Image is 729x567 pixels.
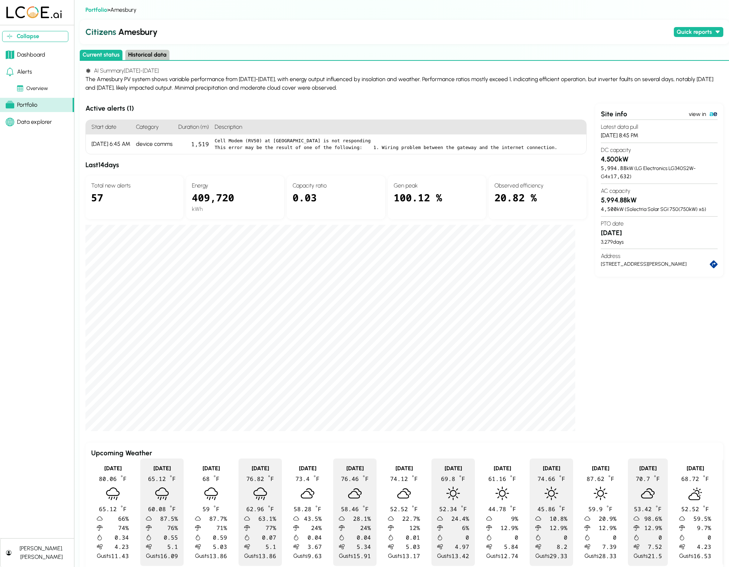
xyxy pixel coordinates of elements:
sup: º [703,504,706,510]
div: 28.1 % [345,514,371,523]
sup: º [362,504,365,510]
div: 45.86 F [535,504,567,513]
sup: º [213,504,216,510]
div: 69.8 F [437,474,469,483]
div: 58.46 F [339,504,371,513]
div: [DATE] [535,464,567,473]
span: 0.55 [152,533,178,542]
sup: º [559,474,562,480]
sup: º [703,474,706,480]
span: 12 % [394,524,420,532]
div: 20.82 % [494,190,581,213]
div: Data explorer [6,118,52,126]
div: 22.7 % [394,514,420,523]
h4: AC capacity [601,187,718,195]
a: view in [689,109,718,120]
span: 28.33 [599,552,617,560]
div: > Amesbury [85,6,723,14]
h3: Last 14 days [85,160,587,170]
div: Overview [17,85,48,92]
span: 4,500 [601,206,617,212]
span: 5.34 [345,542,371,551]
span: 77 % [250,524,276,532]
span: 24 % [345,524,371,532]
div: 100.12 % [394,190,480,213]
div: [DATE] [486,464,518,473]
span: 0 [685,533,711,542]
div: 0.03 [293,190,379,213]
div: 70.7 F [634,474,662,483]
div: 73.4 F [293,474,322,483]
span: 8.2 [541,542,567,551]
sup: º [461,504,463,510]
span: 15.91 [353,552,371,560]
div: 59.9 F [584,504,617,513]
h4: Observed efficiency [494,181,581,190]
div: Gusts [97,552,129,560]
pre: Cell Modem (RV50) at [GEOGRAPHIC_DATA] is not responding This error may be the result of one of t... [215,137,581,151]
h3: Upcoming Weather [91,448,718,459]
div: Gusts [388,552,420,560]
span: 29.33 [550,552,567,560]
sup: º [120,504,123,510]
div: 87.62 F [584,474,617,483]
sup: º [169,504,172,510]
sup: º [268,474,271,480]
span: 0 [639,533,662,542]
sup: º [315,504,318,510]
span: 5.1 [250,542,276,551]
sup: º [510,504,513,510]
span: 0.01 [394,533,420,542]
h4: Latest data pull [601,123,718,131]
div: 1,519 [175,134,212,154]
span: 13.17 [402,552,420,560]
button: Quick reports [674,27,723,37]
div: Site info [601,109,689,120]
div: Gusts [146,552,178,560]
div: Alerts [6,68,32,76]
span: 5.84 [492,542,518,551]
div: 44.78 F [486,504,518,513]
div: 20.9 % [590,514,617,523]
div: 62.96 F [244,504,276,513]
div: kW ( LG Electronics LG340S2W-G4 x ) [601,164,718,180]
div: 65.12 F [97,504,129,513]
span: 0 [590,533,617,542]
div: [DATE] [195,464,227,473]
span: 4.97 [443,542,469,551]
span: 12.9 % [541,524,567,532]
div: 87.7 % [201,514,227,523]
sup: º [313,474,316,480]
div: 57 [91,190,178,213]
span: 16.53 [693,552,711,560]
div: Gusts [486,552,518,560]
sup: º [606,504,609,510]
div: 76.46 F [339,474,371,483]
sup: º [459,474,462,480]
div: [STREET_ADDRESS][PERSON_NAME] [601,260,710,268]
span: 5.03 [201,542,227,551]
div: 66 % [103,514,129,523]
sup: º [411,474,414,480]
div: The Amesbury PV system shows variable performance from [DATE]-[DATE], with energy output influenc... [85,75,723,92]
sup: º [362,474,365,480]
button: Current status [80,50,122,60]
span: 5.1 [152,542,178,551]
sup: º [120,474,123,480]
div: Gusts [679,552,711,560]
span: 5.03 [394,542,420,551]
span: 0 [443,533,469,542]
div: 68 F [195,474,227,483]
span: 13.86 [209,552,227,560]
div: 43.5 % [299,514,322,523]
div: Gusts [339,552,371,560]
sup: º [169,474,172,480]
div: Gusts [634,552,662,560]
div: [DATE] [244,464,276,473]
div: [DATE] [388,464,420,473]
button: Collapse [2,31,68,42]
span: 13.42 [451,552,469,560]
h3: Active alerts ( 1 ) [85,104,587,114]
span: 11.43 [111,552,129,560]
div: 53.42 F [634,504,662,513]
